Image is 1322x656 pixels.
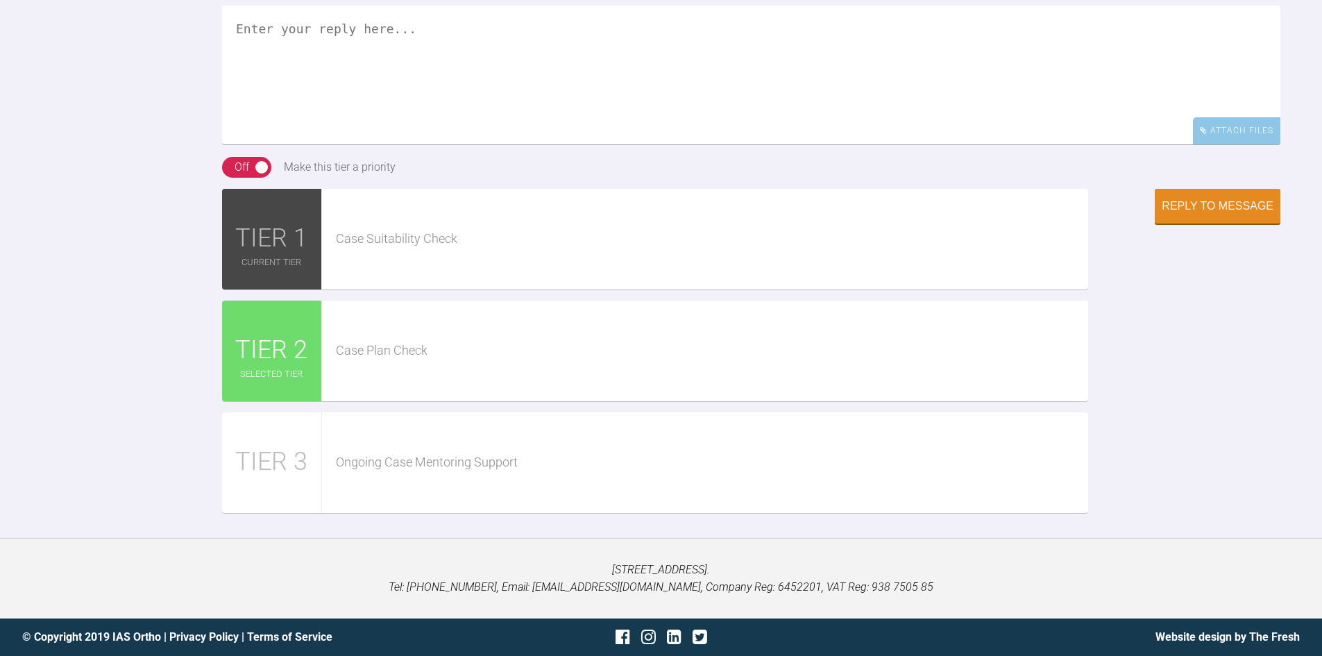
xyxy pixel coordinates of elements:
[247,630,332,644] a: Terms of Service
[22,561,1300,596] p: [STREET_ADDRESS]. Tel: [PHONE_NUMBER], Email: [EMAIL_ADDRESS][DOMAIN_NAME], Company Reg: 6452201,...
[336,453,1089,473] div: Ongoing Case Mentoring Support
[235,158,249,176] div: Off
[235,330,307,371] span: TIER 2
[1193,117,1280,144] div: Attach Files
[22,628,448,646] div: © Copyright 2019 IAS Ortho | |
[169,630,239,644] a: Privacy Policy
[235,442,307,482] span: TIER 3
[1162,200,1273,212] div: Reply to Message
[336,229,1089,249] div: Case Suitability Check
[1155,189,1280,224] button: Reply to Message
[284,158,396,176] div: Make this tier a priority
[336,341,1089,361] div: Case Plan Check
[235,219,307,259] span: TIER 1
[1155,630,1300,644] a: Website design by The Fresh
